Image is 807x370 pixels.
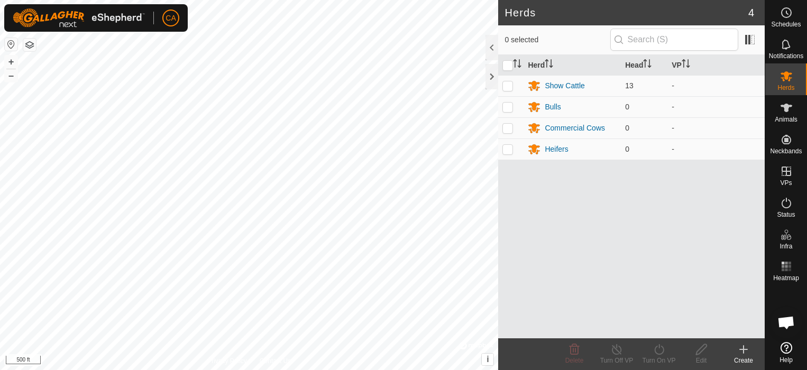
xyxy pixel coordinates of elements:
[682,61,690,69] p-sorticon: Activate to sort
[545,61,553,69] p-sorticon: Activate to sort
[565,357,584,364] span: Delete
[765,338,807,367] a: Help
[625,124,629,132] span: 0
[780,357,793,363] span: Help
[769,53,803,59] span: Notifications
[545,123,605,134] div: Commercial Cows
[643,61,652,69] p-sorticon: Activate to sort
[770,148,802,154] span: Neckbands
[667,96,765,117] td: -
[513,61,521,69] p-sorticon: Activate to sort
[13,8,145,27] img: Gallagher Logo
[23,39,36,51] button: Map Layers
[722,356,765,365] div: Create
[595,356,638,365] div: Turn Off VP
[625,81,634,90] span: 13
[625,145,629,153] span: 0
[207,356,247,366] a: Privacy Policy
[667,55,765,76] th: VP
[545,101,561,113] div: Bulls
[166,13,176,24] span: CA
[545,80,584,91] div: Show Cattle
[667,117,765,138] td: -
[5,38,17,51] button: Reset Map
[505,6,748,19] h2: Herds
[625,103,629,111] span: 0
[771,307,802,338] div: Open chat
[5,55,17,68] button: +
[748,5,754,21] span: 4
[667,75,765,96] td: -
[638,356,680,365] div: Turn On VP
[667,138,765,160] td: -
[524,55,621,76] th: Herd
[505,34,610,45] span: 0 selected
[5,69,17,82] button: –
[621,55,667,76] th: Head
[775,116,797,123] span: Animals
[482,354,493,365] button: i
[487,355,489,364] span: i
[777,85,794,91] span: Herds
[780,180,792,186] span: VPs
[777,211,795,218] span: Status
[771,21,801,27] span: Schedules
[545,144,568,155] div: Heifers
[773,275,799,281] span: Heatmap
[610,29,738,51] input: Search (S)
[680,356,722,365] div: Edit
[260,356,291,366] a: Contact Us
[780,243,792,249] span: Infra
